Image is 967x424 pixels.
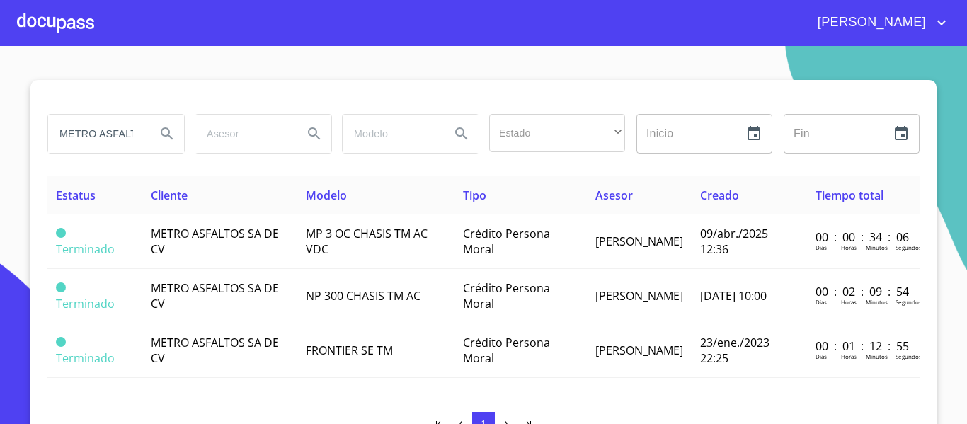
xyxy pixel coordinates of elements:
span: Modelo [306,188,347,203]
span: Crédito Persona Moral [463,226,550,257]
span: Terminado [56,350,115,366]
span: Terminado [56,296,115,311]
span: NP 300 CHASIS TM AC [306,288,420,304]
span: FRONTIER SE TM [306,343,393,358]
span: Terminado [56,282,66,292]
span: Terminado [56,337,66,347]
span: Cliente [151,188,188,203]
span: Terminado [56,228,66,238]
span: Tiempo total [816,188,883,203]
div: ​ [489,114,625,152]
span: Creado [700,188,739,203]
p: Dias [816,243,827,251]
p: Segundos [896,298,922,306]
span: 09/abr./2025 12:36 [700,226,768,257]
p: Segundos [896,243,922,251]
span: [PERSON_NAME] [595,288,683,304]
p: Minutos [866,243,888,251]
span: Tipo [463,188,486,203]
span: METRO ASFALTOS SA DE CV [151,335,279,366]
span: Asesor [595,188,633,203]
p: 00 : 01 : 12 : 55 [816,338,911,354]
span: Estatus [56,188,96,203]
input: search [195,115,292,153]
p: Segundos [896,353,922,360]
span: 23/ene./2023 22:25 [700,335,769,366]
p: Minutos [866,353,888,360]
button: Search [445,117,479,151]
p: Horas [841,243,857,251]
input: search [343,115,439,153]
button: Search [297,117,331,151]
p: Dias [816,298,827,306]
span: [PERSON_NAME] [595,343,683,358]
p: Horas [841,298,857,306]
p: Dias [816,353,827,360]
p: 00 : 02 : 09 : 54 [816,284,911,299]
span: METRO ASFALTOS SA DE CV [151,280,279,311]
span: [PERSON_NAME] [595,234,683,249]
input: search [48,115,144,153]
p: Minutos [866,298,888,306]
p: 00 : 00 : 34 : 06 [816,229,911,245]
span: Crédito Persona Moral [463,280,550,311]
span: Terminado [56,241,115,257]
span: [DATE] 10:00 [700,288,767,304]
span: Crédito Persona Moral [463,335,550,366]
span: MP 3 OC CHASIS TM AC VDC [306,226,428,257]
button: Search [150,117,184,151]
button: account of current user [807,11,950,34]
span: [PERSON_NAME] [807,11,933,34]
p: Horas [841,353,857,360]
span: METRO ASFALTOS SA DE CV [151,226,279,257]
